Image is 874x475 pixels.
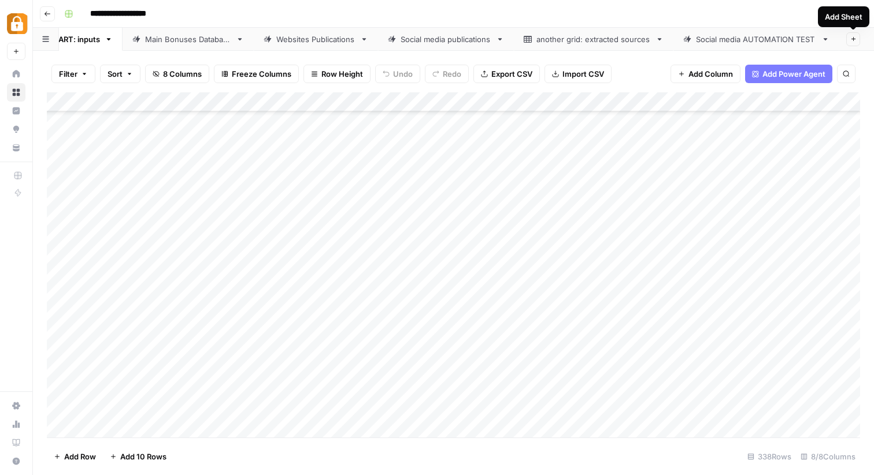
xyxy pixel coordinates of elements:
[59,68,77,80] span: Filter
[254,28,378,51] a: Websites Publications
[745,65,832,83] button: Add Power Agent
[7,120,25,139] a: Opportunities
[491,68,532,80] span: Export CSV
[7,9,25,38] button: Workspace: Adzz
[108,68,123,80] span: Sort
[163,68,202,80] span: 8 Columns
[688,68,733,80] span: Add Column
[303,65,371,83] button: Row Height
[49,33,100,45] div: START: inputs
[473,65,540,83] button: Export CSV
[762,68,825,80] span: Add Power Agent
[47,447,103,466] button: Add Row
[7,65,25,83] a: Home
[401,33,491,45] div: Social media publications
[103,447,173,466] button: Add 10 Rows
[120,451,166,462] span: Add 10 Rows
[214,65,299,83] button: Freeze Columns
[100,65,140,83] button: Sort
[796,447,860,466] div: 8/8 Columns
[51,65,95,83] button: Filter
[27,28,123,51] a: START: inputs
[514,28,673,51] a: another grid: extracted sources
[7,13,28,34] img: Adzz Logo
[7,139,25,157] a: Your Data
[562,68,604,80] span: Import CSV
[276,33,355,45] div: Websites Publications
[7,83,25,102] a: Browse
[743,447,796,466] div: 338 Rows
[232,68,291,80] span: Freeze Columns
[145,65,209,83] button: 8 Columns
[375,65,420,83] button: Undo
[378,28,514,51] a: Social media publications
[536,33,651,45] div: another grid: extracted sources
[825,11,862,23] div: Add Sheet
[145,33,231,45] div: Main Bonuses Database
[673,28,839,51] a: Social media AUTOMATION TEST
[321,68,363,80] span: Row Height
[545,65,612,83] button: Import CSV
[64,451,96,462] span: Add Row
[671,65,740,83] button: Add Column
[7,415,25,433] a: Usage
[393,68,413,80] span: Undo
[123,28,254,51] a: Main Bonuses Database
[696,33,817,45] div: Social media AUTOMATION TEST
[425,65,469,83] button: Redo
[7,397,25,415] a: Settings
[7,433,25,452] a: Learning Hub
[443,68,461,80] span: Redo
[7,452,25,470] button: Help + Support
[7,102,25,120] a: Insights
